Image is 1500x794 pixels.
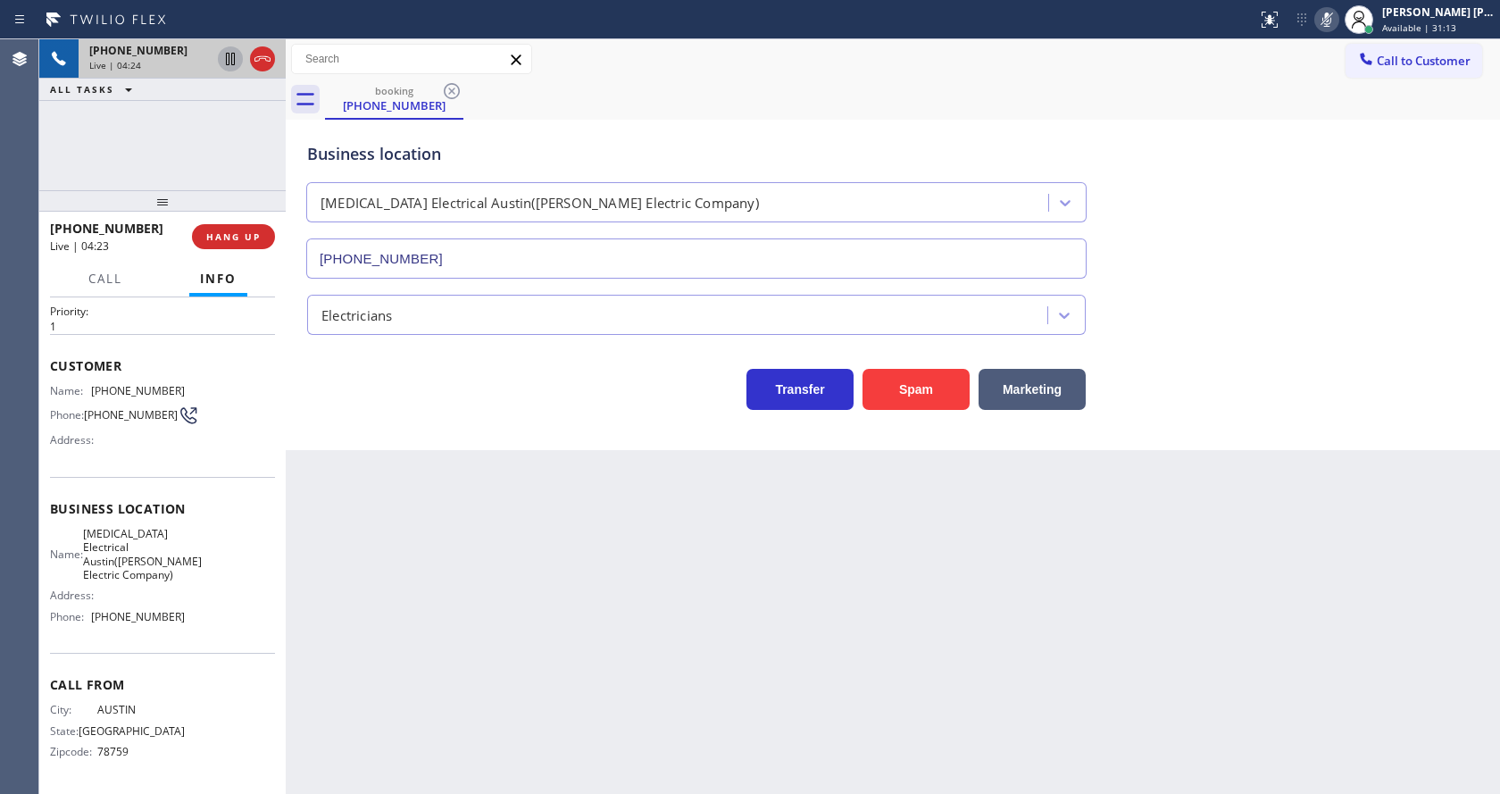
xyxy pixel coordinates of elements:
[50,676,275,693] span: Call From
[1377,53,1471,69] span: Call to Customer
[746,369,854,410] button: Transfer
[327,97,462,113] div: [PHONE_NUMBER]
[192,224,275,249] button: HANG UP
[50,433,97,447] span: Address:
[89,59,141,71] span: Live | 04:24
[97,703,186,716] span: AUSTIN
[189,262,247,297] button: Info
[206,230,261,243] span: HANG UP
[50,724,79,738] span: State:
[50,408,84,422] span: Phone:
[321,193,759,213] div: [MEDICAL_DATA] Electrical Austin([PERSON_NAME] Electric Company)
[200,271,237,287] span: Info
[306,238,1087,279] input: Phone Number
[50,547,83,561] span: Name:
[50,610,91,623] span: Phone:
[327,79,462,118] div: (512) 699-6053
[39,79,150,100] button: ALL TASKS
[50,500,275,517] span: Business location
[50,703,97,716] span: City:
[307,142,1086,166] div: Business location
[89,43,187,58] span: [PHONE_NUMBER]
[1314,7,1339,32] button: Mute
[50,238,109,254] span: Live | 04:23
[97,745,186,758] span: 78759
[292,45,531,73] input: Search
[979,369,1086,410] button: Marketing
[250,46,275,71] button: Hang up
[862,369,970,410] button: Spam
[50,745,97,758] span: Zipcode:
[1346,44,1482,78] button: Call to Customer
[50,357,275,374] span: Customer
[1382,21,1456,34] span: Available | 31:13
[78,262,133,297] button: Call
[83,527,202,582] span: [MEDICAL_DATA] Electrical Austin([PERSON_NAME] Electric Company)
[79,724,185,738] span: [GEOGRAPHIC_DATA]
[84,408,178,422] span: [PHONE_NUMBER]
[321,305,392,325] div: Electricians
[91,610,185,623] span: [PHONE_NUMBER]
[91,384,185,397] span: [PHONE_NUMBER]
[50,83,114,96] span: ALL TASKS
[50,220,163,237] span: [PHONE_NUMBER]
[50,589,97,602] span: Address:
[50,384,91,397] span: Name:
[327,84,462,97] div: booking
[1382,4,1495,20] div: [PERSON_NAME] [PERSON_NAME]
[88,271,122,287] span: Call
[218,46,243,71] button: Hold Customer
[50,304,275,319] h2: Priority:
[50,319,275,334] p: 1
